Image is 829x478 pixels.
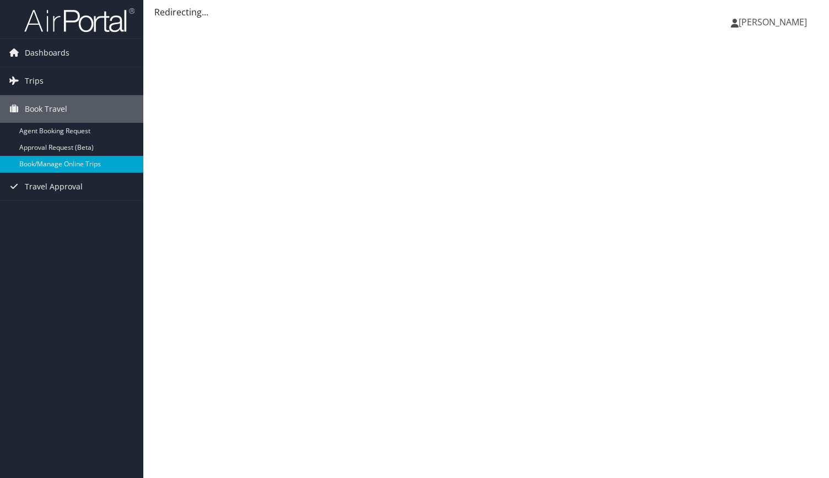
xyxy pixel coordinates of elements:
[731,6,818,39] a: [PERSON_NAME]
[25,173,83,200] span: Travel Approval
[25,39,69,67] span: Dashboards
[154,6,818,19] div: Redirecting...
[25,67,44,95] span: Trips
[739,16,807,28] span: [PERSON_NAME]
[24,7,134,33] img: airportal-logo.png
[25,95,67,123] span: Book Travel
